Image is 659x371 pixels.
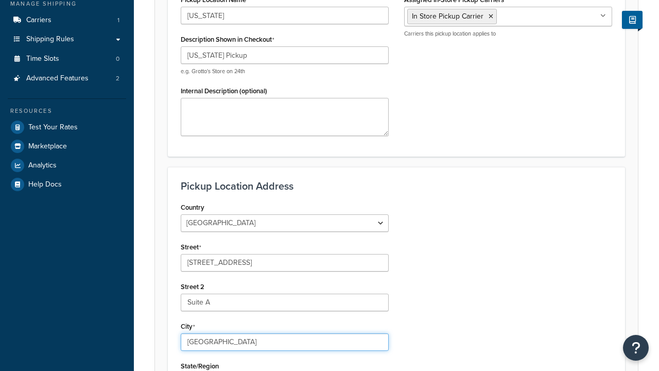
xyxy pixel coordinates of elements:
span: Carriers [26,16,51,25]
label: Street [181,243,201,251]
span: Marketplace [28,142,67,151]
li: Carriers [8,11,126,30]
button: Open Resource Center [623,335,649,361]
li: Time Slots [8,49,126,69]
span: Shipping Rules [26,35,74,44]
span: Time Slots [26,55,59,63]
a: Marketplace [8,137,126,156]
button: Show Help Docs [622,11,643,29]
span: In Store Pickup Carrier [412,11,483,22]
span: 1 [117,16,119,25]
span: 2 [116,74,119,83]
label: Description Shown in Checkout [181,36,274,44]
p: Carriers this pickup location applies to [404,30,612,38]
span: 0 [116,55,119,63]
span: Help Docs [28,180,62,189]
a: Advanced Features2 [8,69,126,88]
label: Country [181,204,204,211]
label: City [181,323,195,331]
label: Street 2 [181,283,204,291]
h3: Pickup Location Address [181,180,612,192]
p: e.g. Grotto's Store on 24th [181,68,389,75]
a: Help Docs [8,175,126,194]
span: Analytics [28,161,57,170]
label: State/Region [181,362,219,370]
li: Advanced Features [8,69,126,88]
a: Test Your Rates [8,118,126,137]
a: Analytics [8,156,126,175]
a: Carriers1 [8,11,126,30]
a: Shipping Rules [8,30,126,49]
label: Internal Description (optional) [181,87,267,95]
span: Advanced Features [26,74,89,83]
a: Time Slots0 [8,49,126,69]
div: Resources [8,107,126,115]
span: Test Your Rates [28,123,78,132]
